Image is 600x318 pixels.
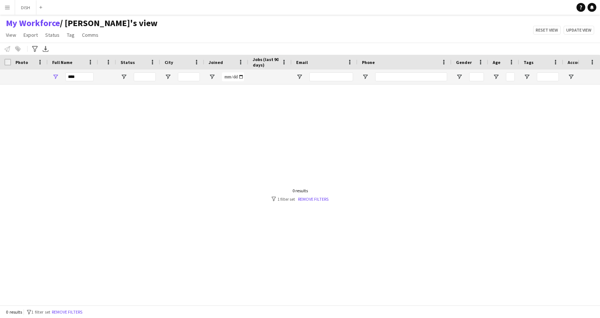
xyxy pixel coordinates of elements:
[45,32,60,38] span: Status
[50,308,84,316] button: Remove filters
[60,18,158,29] span: john's view
[362,74,369,80] button: Open Filter Menu
[6,18,60,29] a: My Workforce
[103,46,103,79] span: Rating
[121,60,135,65] span: Status
[3,30,19,40] a: View
[524,60,533,65] span: Tags
[21,30,41,40] a: Export
[362,60,375,65] span: Phone
[456,74,463,80] button: Open Filter Menu
[15,60,28,65] span: Photo
[506,72,515,81] input: Age Filter Input
[6,32,16,38] span: View
[42,30,62,40] a: Status
[52,74,59,80] button: Open Filter Menu
[79,30,101,40] a: Comms
[296,74,303,80] button: Open Filter Menu
[298,196,328,202] a: Remove filters
[121,74,127,80] button: Open Filter Menu
[309,72,353,81] input: Email Filter Input
[493,60,500,65] span: Age
[134,72,156,81] input: Status Filter Input
[67,32,75,38] span: Tag
[41,44,50,53] app-action-btn: Export XLSX
[52,60,72,65] span: Full Name
[564,26,594,35] button: Update view
[253,57,279,68] span: Jobs (last 90 days)
[24,32,38,38] span: Export
[30,44,39,53] app-action-btn: Advanced filters
[272,188,328,193] div: 0 results
[533,26,561,35] button: Reset view
[272,196,328,202] div: 1 filter set
[15,0,36,15] button: DISH
[296,60,308,65] span: Email
[82,32,98,38] span: Comms
[209,74,215,80] button: Open Filter Menu
[165,60,173,65] span: City
[209,60,223,65] span: Joined
[375,72,447,81] input: Phone Filter Input
[493,74,499,80] button: Open Filter Menu
[524,74,530,80] button: Open Filter Menu
[456,60,472,65] span: Gender
[222,72,244,81] input: Joined Filter Input
[4,59,11,65] input: Column with Header Selection
[537,72,559,81] input: Tags Filter Input
[568,74,574,80] button: Open Filter Menu
[64,30,78,40] a: Tag
[469,72,484,81] input: Gender Filter Input
[178,72,200,81] input: City Filter Input
[31,309,50,315] span: 1 filter set
[65,72,94,81] input: Full Name Filter Input
[165,74,171,80] button: Open Filter Menu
